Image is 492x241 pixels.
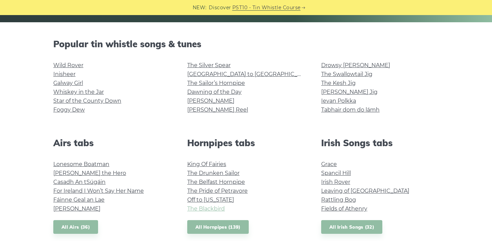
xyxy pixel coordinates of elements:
[53,39,439,49] h2: Popular tin whistle songs & tunes
[53,170,126,176] a: [PERSON_NAME] the Hero
[321,170,351,176] a: Spancil Hill
[53,196,105,203] a: Fáinne Geal an Lae
[53,80,83,86] a: Galway Girl
[321,196,356,203] a: Rattling Bog
[187,196,234,203] a: Off to [US_STATE]
[321,89,378,95] a: [PERSON_NAME] Jig
[53,220,98,234] a: All Airs (36)
[232,4,301,12] a: PST10 - Tin Whistle Course
[53,161,109,167] a: Lonesome Boatman
[321,220,382,234] a: All Irish Songs (32)
[321,205,367,212] a: Fields of Athenry
[321,80,356,86] a: The Kesh Jig
[53,106,85,113] a: Foggy Dew
[187,188,248,194] a: The Pride of Petravore
[187,89,242,95] a: Dawning of the Day
[321,71,372,77] a: The Swallowtail Jig
[187,106,248,113] a: [PERSON_NAME] Reel
[187,179,245,185] a: The Belfast Hornpipe
[187,205,225,212] a: The Blackbird
[321,138,439,148] h2: Irish Songs tabs
[187,220,249,234] a: All Hornpipes (139)
[321,62,390,68] a: Drowsy [PERSON_NAME]
[53,62,83,68] a: Wild Rover
[321,179,350,185] a: Irish Rover
[187,80,245,86] a: The Sailor’s Hornpipe
[187,71,313,77] a: [GEOGRAPHIC_DATA] to [GEOGRAPHIC_DATA]
[53,71,76,77] a: Inisheer
[209,4,231,12] span: Discover
[53,205,100,212] a: [PERSON_NAME]
[187,62,231,68] a: The Silver Spear
[321,106,380,113] a: Tabhair dom do lámh
[321,98,356,104] a: Ievan Polkka
[187,161,226,167] a: King Of Fairies
[187,138,305,148] h2: Hornpipes tabs
[193,4,207,12] span: NEW:
[321,161,337,167] a: Grace
[53,188,144,194] a: For Ireland I Won’t Say Her Name
[321,188,409,194] a: Leaving of [GEOGRAPHIC_DATA]
[187,170,240,176] a: The Drunken Sailor
[53,89,104,95] a: Whiskey in the Jar
[53,98,121,104] a: Star of the County Down
[187,98,234,104] a: [PERSON_NAME]
[53,179,106,185] a: Casadh An tSúgáin
[53,138,171,148] h2: Airs tabs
